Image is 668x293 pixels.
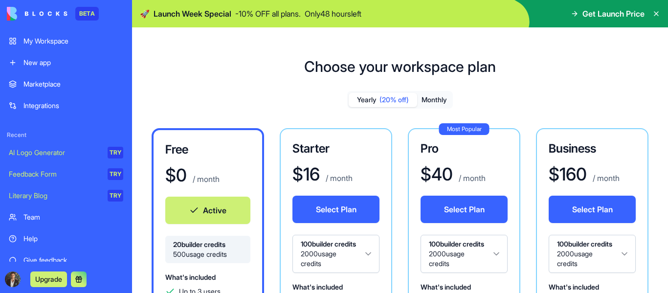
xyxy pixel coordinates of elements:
button: Active [165,197,250,224]
div: TRY [108,147,123,158]
h1: Choose your workspace plan [304,58,496,75]
span: 20 builder credits [173,240,243,249]
div: Team [23,212,123,222]
h1: $ 16 [292,164,320,184]
a: Upgrade [30,274,67,284]
a: Help [3,229,129,248]
a: My Workspace [3,31,129,51]
button: Monthly [417,93,451,107]
div: Marketplace [23,79,123,89]
div: My Workspace [23,36,123,46]
a: Team [3,207,129,227]
span: (20% off) [379,95,409,105]
h3: Business [549,141,636,157]
p: - 10 % OFF all plans. [235,8,301,20]
div: Literary Blog [9,191,101,201]
div: TRY [108,190,123,202]
a: Literary BlogTRY [3,186,129,205]
h3: Starter [292,141,379,157]
span: 500 usage credits [173,249,243,259]
p: / month [191,173,220,185]
div: Feedback Form [9,169,101,179]
h3: Free [165,142,250,158]
button: Yearly [349,93,417,107]
div: TRY [108,168,123,180]
div: AI Logo Generator [9,148,101,158]
div: BETA [75,7,99,21]
a: Integrations [3,96,129,115]
p: Only 48 hours left [305,8,361,20]
p: / month [591,172,620,184]
span: Launch Week Special [154,8,231,20]
div: Integrations [23,101,123,111]
div: Help [23,234,123,244]
img: ACg8ocJVQLntGIJvOu_x1g6PeykmXe9hrnGa0EeFFgjWaxEmuLEMy2mW=s96-c [5,271,21,287]
div: Give feedback [23,255,123,265]
span: What's included [549,283,599,291]
button: Upgrade [30,271,67,287]
a: Give feedback [3,250,129,270]
button: Select Plan [292,196,379,223]
h3: Pro [421,141,508,157]
button: Select Plan [549,196,636,223]
a: Marketplace [3,74,129,94]
a: AI Logo GeneratorTRY [3,143,129,162]
a: Feedback FormTRY [3,164,129,184]
span: Recent [3,131,129,139]
p: / month [457,172,486,184]
h1: $ 160 [549,164,587,184]
span: What's included [421,283,471,291]
span: Get Launch Price [582,8,645,20]
p: / month [324,172,353,184]
h1: $ 0 [165,165,187,185]
button: Select Plan [421,196,508,223]
span: 🚀 [140,8,150,20]
span: What's included [292,283,343,291]
div: New app [23,58,123,68]
img: logo [7,7,67,21]
a: BETA [7,7,99,21]
a: New app [3,53,129,72]
div: Most Popular [439,123,490,135]
h1: $ 40 [421,164,453,184]
span: What's included [165,273,216,281]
